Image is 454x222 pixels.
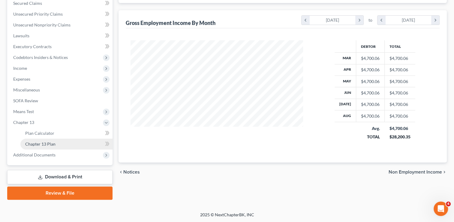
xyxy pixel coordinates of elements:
button: Non Employment Income chevron_right [389,170,447,174]
span: Expenses [13,76,30,82]
span: Means Test [13,109,34,114]
a: Plan Calculator [20,128,113,139]
th: Mar [335,53,356,64]
th: Total [385,40,415,52]
a: Unsecured Priority Claims [8,9,113,20]
span: to [368,17,372,23]
span: Additional Documents [13,152,56,157]
i: chevron_right [355,16,363,25]
span: Unsecured Priority Claims [13,11,63,17]
a: Review & File [7,187,113,200]
span: Plan Calculator [25,131,54,136]
div: $4,700.06 [361,55,380,61]
i: chevron_left [302,16,310,25]
i: chevron_right [442,170,447,174]
span: Secured Claims [13,1,42,6]
div: Avg. [361,125,380,131]
a: Chapter 13 Plan [20,139,113,150]
span: Notices [123,170,140,174]
th: Debtor [356,40,385,52]
div: $28,200.35 [389,134,410,140]
div: [DATE] [310,16,356,25]
th: Jun [335,87,356,99]
span: Non Employment Income [389,170,442,174]
div: $4,700.06 [389,125,410,131]
span: Unsecured Nonpriority Claims [13,22,71,27]
iframe: Intercom live chat [434,202,448,216]
span: Lawsuits [13,33,29,38]
a: Download & Print [7,170,113,184]
td: $4,700.06 [385,110,415,122]
td: $4,700.06 [385,76,415,87]
td: $4,700.06 [385,87,415,99]
div: $4,700.06 [361,90,380,96]
th: Aug [335,110,356,122]
div: $4,700.06 [361,67,380,73]
a: SOFA Review [8,95,113,106]
span: Miscellaneous [13,87,40,92]
i: chevron_right [431,16,439,25]
a: Executory Contracts [8,41,113,52]
div: TOTAL [361,134,380,140]
span: Income [13,66,27,71]
a: Unsecured Nonpriority Claims [8,20,113,30]
div: $4,700.06 [361,79,380,85]
i: chevron_left [119,170,123,174]
span: 4 [446,202,451,206]
i: chevron_left [377,16,386,25]
th: Apr [335,64,356,76]
div: [DATE] [386,16,431,25]
th: [DATE] [335,99,356,110]
span: Executory Contracts [13,44,52,49]
td: $4,700.06 [385,64,415,76]
span: SOFA Review [13,98,38,103]
td: $4,700.06 [385,53,415,64]
span: Chapter 13 [13,120,34,125]
td: $4,700.06 [385,99,415,110]
a: Lawsuits [8,30,113,41]
span: Chapter 13 Plan [25,141,56,146]
button: chevron_left Notices [119,170,140,174]
span: Codebtors Insiders & Notices [13,55,68,60]
div: $4,700.06 [361,113,380,119]
div: $4,700.06 [361,101,380,107]
th: May [335,76,356,87]
div: Gross Employment Income By Month [126,19,215,26]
